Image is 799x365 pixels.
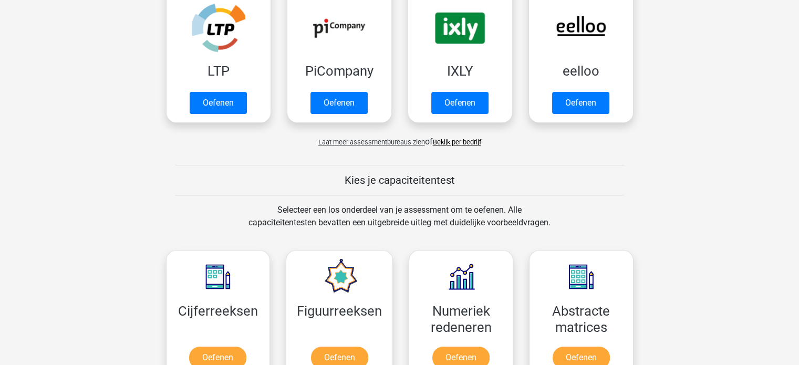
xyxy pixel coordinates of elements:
[552,92,609,114] a: Oefenen
[318,138,425,146] span: Laat meer assessmentbureaus zien
[433,138,481,146] a: Bekijk per bedrijf
[190,92,247,114] a: Oefenen
[175,174,624,186] h5: Kies je capaciteitentest
[158,127,641,148] div: of
[431,92,489,114] a: Oefenen
[310,92,368,114] a: Oefenen
[238,204,561,242] div: Selecteer een los onderdeel van je assessment om te oefenen. Alle capaciteitentesten bevatten een...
